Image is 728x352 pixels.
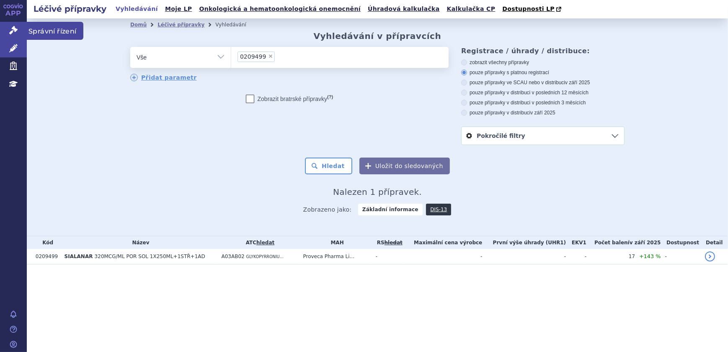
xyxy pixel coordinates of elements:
span: Dostupnosti LP [502,5,555,12]
span: Správní řízení [27,22,83,39]
span: 0209499 [240,54,266,60]
label: pouze přípravky v distribuci v posledních 12 měsících [461,89,625,96]
a: Onkologická a hematoonkologická onemocnění [196,3,363,15]
strong: Základní informace [358,204,423,215]
a: Domů [130,22,147,28]
td: 0209499 [31,249,60,264]
label: pouze přípravky v distribuci [461,109,625,116]
th: Dostupnost [661,236,701,249]
td: - [372,249,404,264]
td: 17 [586,249,635,264]
label: pouze přípravky ve SCAU nebo v distribuci [461,79,625,86]
abbr: (?) [327,94,333,100]
th: Kód [31,236,60,249]
th: První výše úhrady (UHR1) [482,236,566,249]
a: Přidat parametr [130,74,197,81]
span: SIALANAR [65,254,93,259]
button: Uložit do sledovaných [359,158,450,174]
label: pouze přípravky s platnou registrací [461,69,625,76]
span: 320MCG/ML POR SOL 1X250ML+1STŘ+1AD [95,254,205,259]
h3: Registrace / úhrady / distribuce: [461,47,625,55]
a: Dostupnosti LP [500,3,565,15]
span: +143 % [639,253,661,259]
td: - [661,249,701,264]
a: hledat [256,240,274,246]
th: RS [372,236,404,249]
span: GLYKOPYRRONIU... [246,254,284,259]
a: Pokročilé filtry [462,127,624,145]
span: v září 2025 [565,80,590,85]
th: Detail [701,236,728,249]
label: pouze přípravky v distribuci v posledních 3 měsících [461,99,625,106]
a: vyhledávání neobsahuje žádnou platnou referenční skupinu [385,240,403,246]
td: - [404,249,483,264]
span: × [268,54,273,59]
span: A03AB02 [222,254,245,259]
a: Moje LP [163,3,194,15]
a: DIS-13 [426,204,451,215]
label: zobrazit všechny přípravky [461,59,625,66]
h2: Léčivé přípravky [27,3,113,15]
a: Léčivé přípravky [157,22,204,28]
th: EKV1 [566,236,586,249]
th: Maximální cena výrobce [404,236,483,249]
td: - [566,249,586,264]
th: Název [60,236,217,249]
h2: Vyhledávání v přípravcích [314,31,441,41]
td: Proveca Pharma Li... [299,249,372,264]
input: 0209499 [277,51,282,62]
span: v září 2025 [630,240,661,246]
span: v září 2025 [530,110,555,116]
a: Kalkulačka CP [444,3,498,15]
th: MAH [299,236,372,249]
a: detail [705,251,715,261]
del: hledat [385,240,403,246]
label: Zobrazit bratrské přípravky [246,95,333,103]
th: Počet balení [586,236,661,249]
a: Úhradová kalkulačka [365,3,442,15]
td: - [482,249,566,264]
a: Vyhledávání [113,3,160,15]
button: Hledat [305,158,352,174]
span: Nalezen 1 přípravek. [333,187,422,197]
li: Vyhledávání [215,18,257,31]
th: ATC [217,236,299,249]
span: Zobrazeno jako: [303,204,352,215]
